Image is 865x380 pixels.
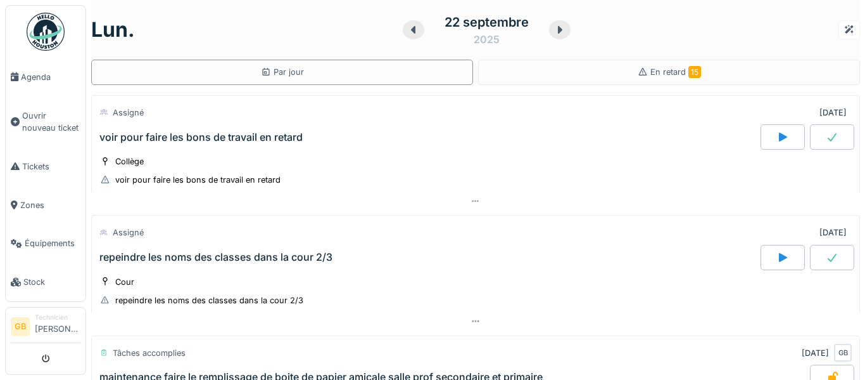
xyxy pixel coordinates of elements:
div: voir pour faire les bons de travail en retard [115,174,281,186]
div: Technicien [35,313,80,322]
div: Tâches accomplies [113,347,186,359]
a: Ouvrir nouveau ticket [6,96,85,147]
div: Cour [115,276,134,288]
span: En retard [650,67,701,77]
span: Zones [20,199,80,211]
a: Tickets [6,147,85,186]
a: GB Technicien[PERSON_NAME] [11,313,80,343]
div: GB [834,344,852,362]
span: Tickets [22,161,80,173]
div: repeindre les noms des classes dans la cour 2/3 [99,251,332,263]
img: Badge_color-CXgf-gQk.svg [27,13,65,51]
span: Stock [23,276,80,288]
span: Ouvrir nouveau ticket [22,110,80,134]
span: Agenda [21,71,80,83]
div: 22 septembre [445,13,529,32]
div: [DATE] [802,347,829,359]
h1: lun. [91,18,135,42]
li: GB [11,317,30,336]
div: [DATE] [819,226,847,239]
div: Par jour [261,66,304,78]
div: repeindre les noms des classes dans la cour 2/3 [115,294,303,306]
a: Équipements [6,225,85,263]
div: [DATE] [819,107,847,119]
div: Assigné [113,226,144,239]
div: voir pour faire les bons de travail en retard [99,131,303,143]
a: Agenda [6,58,85,96]
div: Collège [115,155,144,167]
li: [PERSON_NAME] [35,313,80,340]
span: 15 [688,66,701,78]
div: Assigné [113,107,144,119]
span: Équipements [25,237,80,249]
a: Stock [6,263,85,301]
a: Zones [6,186,85,225]
div: 2025 [474,32,500,47]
